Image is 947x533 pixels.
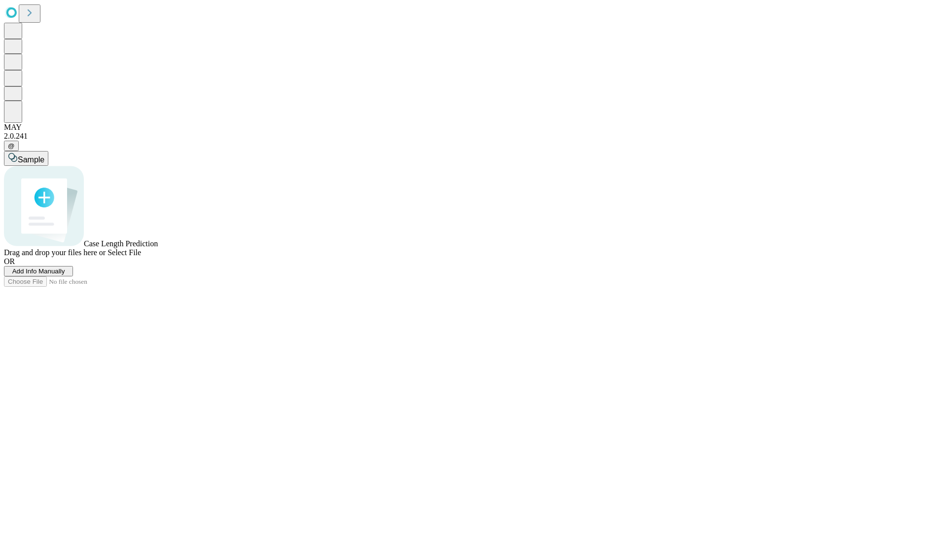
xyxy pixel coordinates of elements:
span: Select File [108,248,141,257]
span: Sample [18,155,44,164]
button: @ [4,141,19,151]
div: MAY [4,123,943,132]
span: Drag and drop your files here or [4,248,106,257]
div: 2.0.241 [4,132,943,141]
button: Sample [4,151,48,166]
span: OR [4,257,15,266]
span: @ [8,142,15,150]
span: Case Length Prediction [84,239,158,248]
button: Add Info Manually [4,266,73,276]
span: Add Info Manually [12,267,65,275]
